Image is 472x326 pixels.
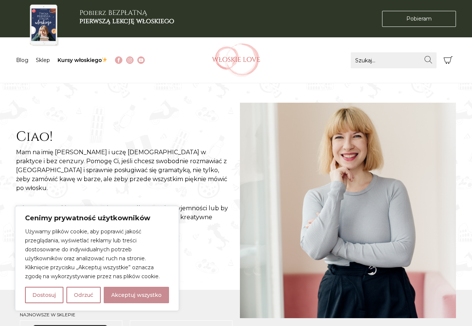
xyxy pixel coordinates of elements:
a: Kursy włoskiego [57,57,108,63]
img: Włoskielove [212,43,260,77]
button: Koszyk [440,52,456,68]
h3: Pobierz BEZPŁATNĄ [79,9,174,25]
a: Pobieram [382,11,456,27]
span: Pobieram [406,15,432,23]
button: Odrzuć [66,287,101,303]
h2: Ciao! [16,129,232,145]
button: Akceptuj wszystko [104,287,169,303]
p: Mam na imię [PERSON_NAME] i uczę [DEMOGRAPHIC_DATA] w praktyce i bez cenzury. Pomogę Ci, jeśli ch... [16,148,232,193]
a: Sklep [36,57,50,63]
button: Dostosuj [25,287,63,303]
a: Blog [16,57,28,63]
input: Szukaj... [351,52,437,68]
p: Używamy plików cookie, aby poprawić jakość przeglądania, wyświetlać reklamy lub treści dostosowan... [25,227,169,281]
p: Wierzę, że włoskiego uczymy się często dla czystej przyjemności lub by realizować swoje marzenia,... [16,204,232,231]
b: pierwszą lekcję włoskiego [79,16,174,26]
p: Cenimy prywatność użytkowników [25,214,169,223]
img: ✨ [102,57,107,62]
h3: Najnowsze w sklepie [20,312,232,317]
